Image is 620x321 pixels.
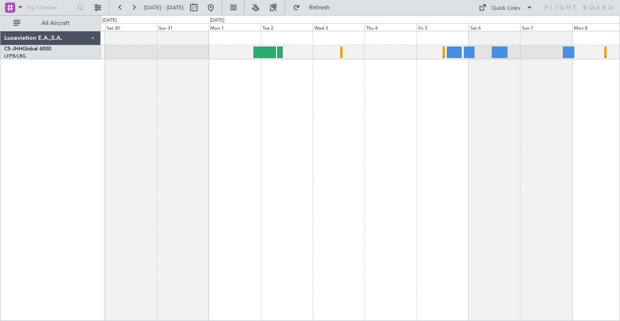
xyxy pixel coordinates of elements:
button: All Aircraft [9,17,92,30]
div: Quick Links [491,4,520,13]
a: CS-JHHGlobal 6000 [4,47,51,52]
div: Thu 4 [364,23,416,31]
div: Fri 5 [416,23,468,31]
span: [DATE] - [DATE] [144,4,184,11]
div: Sun 7 [520,23,572,31]
div: Sat 6 [468,23,521,31]
a: LFPB/LBG [4,53,26,59]
div: Wed 3 [313,23,365,31]
div: Tue 2 [261,23,313,31]
div: [DATE] [102,17,117,24]
span: All Aircraft [22,20,89,26]
button: Refresh [289,1,340,14]
span: CS-JHH [4,47,22,52]
span: Refresh [302,5,337,11]
div: Sat 30 [105,23,157,31]
div: [DATE] [210,17,224,24]
button: Quick Links [474,1,537,14]
div: Sun 31 [157,23,209,31]
input: Trip Number [26,1,74,14]
div: Mon 1 [209,23,261,31]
